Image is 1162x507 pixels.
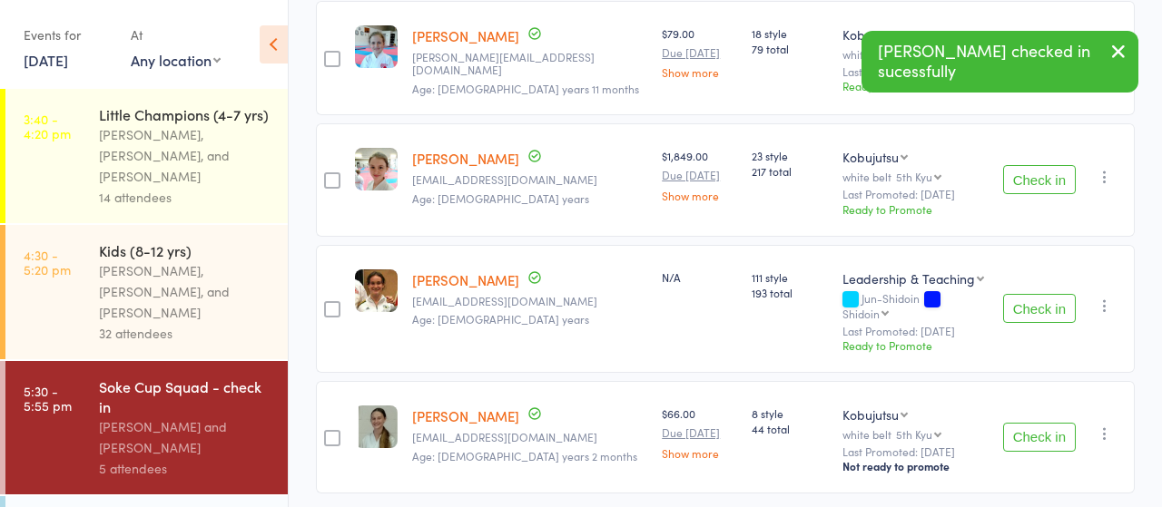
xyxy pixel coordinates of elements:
[99,260,272,323] div: [PERSON_NAME], [PERSON_NAME], and [PERSON_NAME]
[842,337,989,353] div: Ready to Promote
[99,124,272,187] div: [PERSON_NAME], [PERSON_NAME], and [PERSON_NAME]
[24,20,113,50] div: Events for
[662,169,737,181] small: Due [DATE]
[355,148,398,190] img: image1622186601.png
[412,448,637,463] span: Age: [DEMOGRAPHIC_DATA] years 2 months
[842,188,989,200] small: Last Promoted: [DATE]
[5,361,288,494] a: 5:30 -5:55 pmSoke Cup Squad - check in[PERSON_NAME] and [PERSON_NAME]5 attendees
[1003,165,1076,194] button: Check in
[842,325,989,337] small: Last Promoted: [DATE]
[99,376,272,416] div: Soke Cup Squad - check in
[662,25,737,78] div: $79.00
[412,406,519,425] a: [PERSON_NAME]
[99,416,272,458] div: [PERSON_NAME] and [PERSON_NAME]
[24,112,71,141] time: 3:40 - 4:20 pm
[412,270,519,289] a: [PERSON_NAME]
[842,445,989,458] small: Last Promoted: [DATE]
[412,81,639,96] span: Age: [DEMOGRAPHIC_DATA] years 11 months
[842,201,989,217] div: Ready to Promote
[99,240,272,260] div: Kids (8-12 yrs)
[842,171,989,182] div: white belt
[752,269,828,285] span: 111 style
[752,285,828,300] span: 193 total
[842,405,899,424] div: Kobujutsu
[131,50,221,70] div: Any location
[99,187,272,208] div: 14 attendees
[842,65,989,78] small: Last Promoted: [DATE]
[5,89,288,223] a: 3:40 -4:20 pmLittle Champions (4-7 yrs)[PERSON_NAME], [PERSON_NAME], and [PERSON_NAME]14 attendees
[99,323,272,344] div: 32 attendees
[842,78,989,93] div: Ready to Promote
[752,163,828,179] span: 217 total
[412,311,589,327] span: Age: [DEMOGRAPHIC_DATA] years
[752,148,828,163] span: 23 style
[24,248,71,277] time: 4:30 - 5:20 pm
[5,225,288,359] a: 4:30 -5:20 pmKids (8-12 yrs)[PERSON_NAME], [PERSON_NAME], and [PERSON_NAME]32 attendees
[99,458,272,479] div: 5 attendees
[842,48,989,60] div: white belt
[842,428,989,440] div: white belt
[412,51,647,77] small: john@amberwerchon.com.au
[99,104,272,124] div: Little Champions (4-7 yrs)
[752,41,828,56] span: 79 total
[842,292,989,319] div: Jun-Shidoin
[1003,423,1076,452] button: Check in
[662,148,737,200] div: $1,849.00
[662,426,737,439] small: Due [DATE]
[355,405,398,448] img: image1649399813.png
[412,190,589,206] span: Age: [DEMOGRAPHIC_DATA] years
[662,269,737,285] div: N/A
[842,148,899,166] div: Kobujutsu
[662,447,737,459] a: Show more
[355,269,398,312] img: image1622092409.png
[412,431,647,444] small: abirobb6@gmail.com
[662,405,737,458] div: $66.00
[131,20,221,50] div: At
[412,295,647,307] small: samiphillips05@gmail.com
[752,405,828,421] span: 8 style
[412,26,519,45] a: [PERSON_NAME]
[24,50,68,70] a: [DATE]
[355,25,398,68] img: image1622181783.png
[752,421,828,436] span: 44 total
[412,173,647,186] small: jacqui@lippey.com
[412,149,519,168] a: [PERSON_NAME]
[24,384,72,413] time: 5:30 - 5:55 pm
[842,25,899,44] div: Kobujutsu
[842,307,880,319] div: Shidoin
[896,171,932,182] div: 5th Kyu
[752,25,828,41] span: 18 style
[662,66,737,78] a: Show more
[662,46,737,59] small: Due [DATE]
[862,31,1138,93] div: [PERSON_NAME] checked in sucessfully
[842,459,989,473] div: Not ready to promote
[842,269,975,288] div: Leadership & Teaching
[662,190,737,201] a: Show more
[896,428,932,440] div: 5th Kyu
[1003,294,1076,323] button: Check in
